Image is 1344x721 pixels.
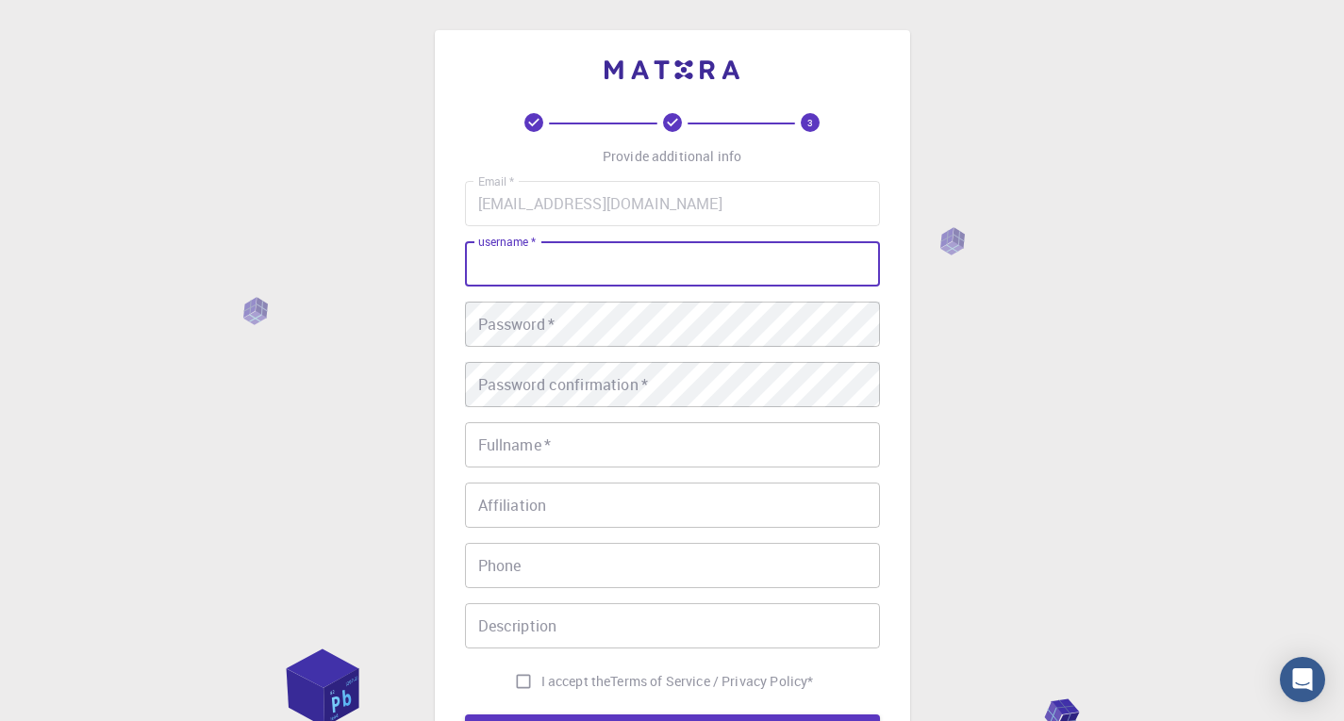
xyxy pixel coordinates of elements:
div: Open Intercom Messenger [1280,657,1325,702]
span: I accept the [541,672,611,691]
label: username [478,234,536,250]
text: 3 [807,116,813,129]
p: Provide additional info [603,147,741,166]
a: Terms of Service / Privacy Policy* [610,672,813,691]
p: Terms of Service / Privacy Policy * [610,672,813,691]
label: Email [478,173,514,189]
